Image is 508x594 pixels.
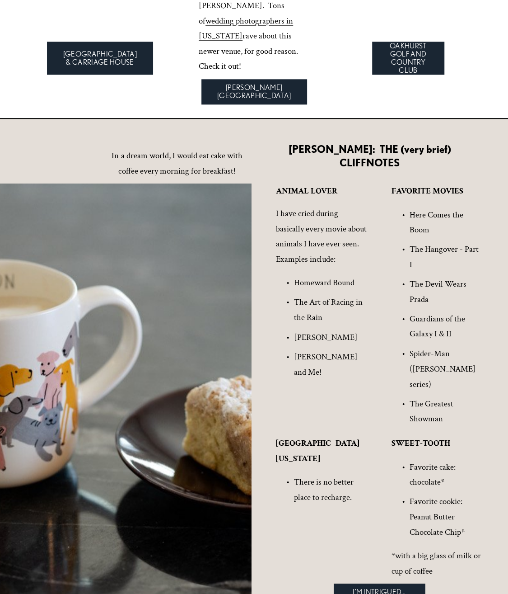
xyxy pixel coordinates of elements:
[410,311,483,342] p: Guardians of the Galaxy I & II
[410,459,483,490] p: Favorite cake: chocolate*
[410,277,483,307] p: The Devil Wears Prada
[372,42,444,74] a: OAKHURST GOLF AND COUNTRY CLUB
[276,185,337,197] strong: ANIMAL LOVER
[199,15,293,42] a: wedding photographers in [US_STATE]
[201,79,307,104] a: [PERSON_NAME][GEOGRAPHIC_DATA]
[294,295,367,325] p: The Art of Racing in the Rain
[410,207,483,238] p: Here Comes the Boom
[410,396,483,426] p: The Greatest Showman
[276,206,367,267] p: I have cried during basically every movie about animals I have ever seen. Examples include:
[391,437,450,448] strong: SWEET-TOOTH
[410,346,483,391] p: Spider-Man ([PERSON_NAME] series)
[391,548,483,578] p: *with a big glass of milk or cup of coffee
[391,185,463,197] strong: FAVORITE MOVIES
[103,148,252,179] p: In a dream world, I would eat cake with coffee every morning for breakfast!
[276,437,359,464] strong: [GEOGRAPHIC_DATA][US_STATE]
[288,143,453,168] strong: [PERSON_NAME]: THE (very brief) CLIFFNOTES
[294,275,367,291] p: Homeward Bound
[410,494,483,539] p: Favorite cookie: Peanut Butter Chocolate Chip*
[47,42,153,74] a: [GEOGRAPHIC_DATA] & CARRIAGE HOUSE
[294,330,367,345] p: [PERSON_NAME]
[294,474,367,504] p: There is no better place to recharge.
[294,349,367,379] p: [PERSON_NAME] and Me!
[410,242,483,272] p: The Hangover - Part I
